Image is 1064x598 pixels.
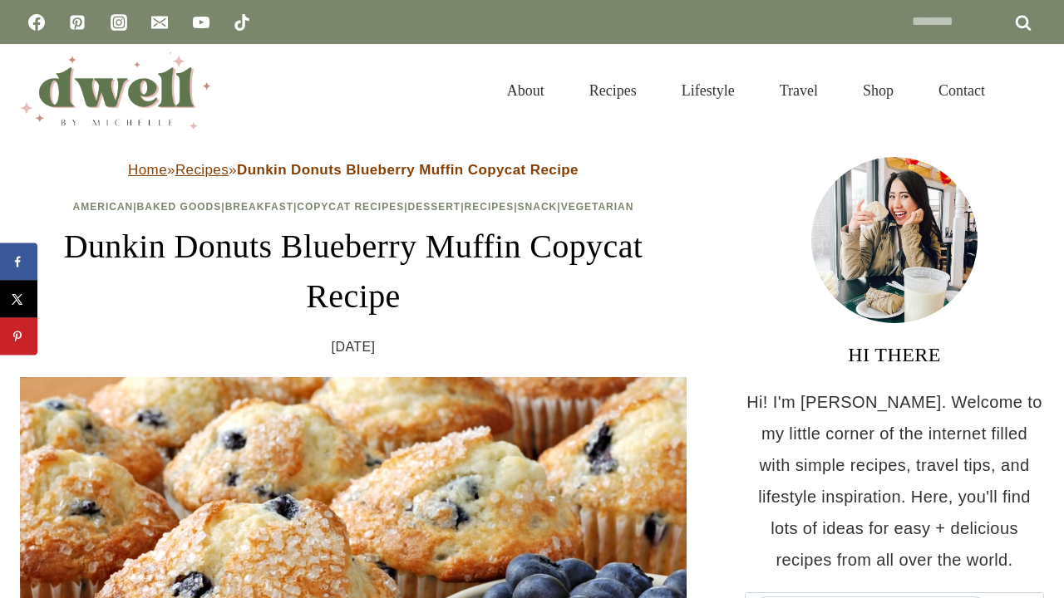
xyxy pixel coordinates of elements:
[518,201,558,213] a: Snack
[225,201,293,213] a: Breakfast
[465,201,515,213] a: Recipes
[757,61,840,120] a: Travel
[567,61,659,120] a: Recipes
[745,386,1044,576] p: Hi! I'm [PERSON_NAME]. Welcome to my little corner of the internet filled with simple recipes, tr...
[128,162,167,178] a: Home
[20,52,211,129] img: DWELL by michelle
[659,61,757,120] a: Lifestyle
[128,162,579,178] span: » »
[73,201,134,213] a: American
[102,6,135,39] a: Instagram
[561,201,634,213] a: Vegetarian
[485,61,1007,120] nav: Primary Navigation
[225,6,259,39] a: TikTok
[408,201,461,213] a: Dessert
[73,201,634,213] span: | | | | | | |
[20,6,53,39] a: Facebook
[137,201,222,213] a: Baked Goods
[332,335,376,360] time: [DATE]
[745,340,1044,370] h3: HI THERE
[175,162,229,178] a: Recipes
[1016,76,1044,105] button: View Search Form
[916,61,1007,120] a: Contact
[237,162,579,178] strong: Dunkin Donuts Blueberry Muffin Copycat Recipe
[61,6,94,39] a: Pinterest
[143,6,176,39] a: Email
[20,222,687,321] h1: Dunkin Donuts Blueberry Muffin Copycat Recipe
[185,6,218,39] a: YouTube
[485,61,567,120] a: About
[297,201,404,213] a: Copycat Recipes
[840,61,916,120] a: Shop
